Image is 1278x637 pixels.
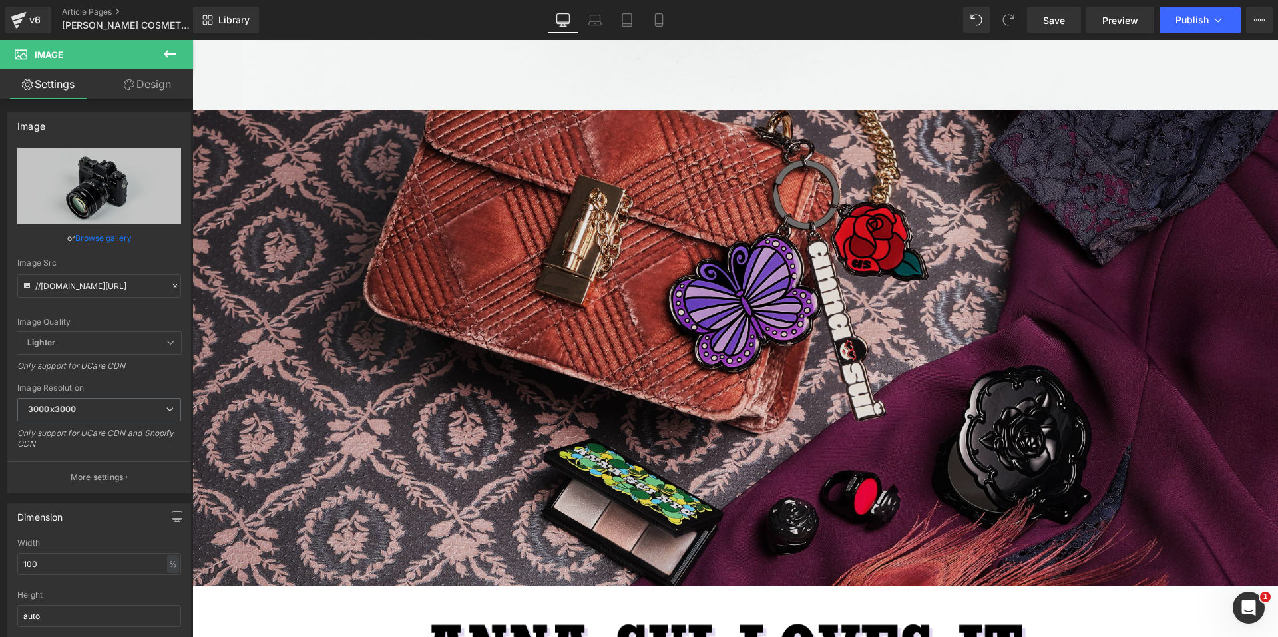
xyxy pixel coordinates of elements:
div: v6 [27,11,43,29]
div: Image Resolution [17,383,181,393]
div: Width [17,538,181,548]
a: Article Pages [62,7,215,17]
a: Mobile [643,7,675,33]
span: [PERSON_NAME] COSMETICS NOVELTY FAIR [62,20,190,31]
span: Save [1043,13,1065,27]
a: Design [99,69,196,99]
div: Image Quality [17,318,181,327]
div: Dimension [17,504,63,523]
span: Image [35,49,63,60]
div: Height [17,590,181,600]
a: v6 [5,7,51,33]
a: Browse gallery [75,226,132,250]
b: 3000x3000 [28,404,76,414]
a: Laptop [579,7,611,33]
iframe: Intercom live chat [1233,592,1265,624]
button: Undo [963,7,990,33]
div: Image [17,113,45,132]
span: Publish [1175,15,1209,25]
input: auto [17,553,181,575]
div: or [17,231,181,245]
span: Preview [1102,13,1138,27]
button: Redo [995,7,1022,33]
a: New Library [193,7,259,33]
span: 1 [1260,592,1271,602]
div: Only support for UCare CDN and Shopify CDN [17,428,181,458]
a: Preview [1086,7,1154,33]
span: Library [218,14,250,26]
p: More settings [71,471,124,483]
button: More [1246,7,1273,33]
button: Publish [1160,7,1241,33]
div: Image Src [17,258,181,268]
a: Desktop [547,7,579,33]
button: More settings [8,461,190,493]
input: auto [17,605,181,627]
div: % [167,555,179,573]
div: Only support for UCare CDN [17,361,181,380]
input: Link [17,274,181,298]
a: Tablet [611,7,643,33]
b: Lighter [27,337,55,347]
